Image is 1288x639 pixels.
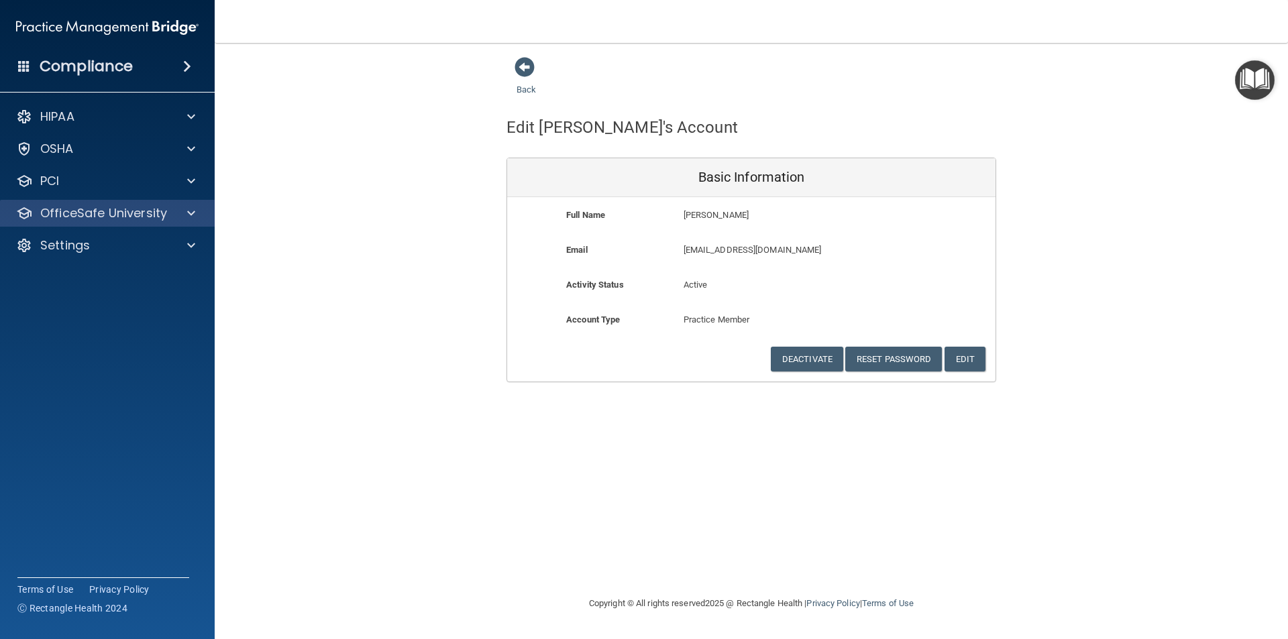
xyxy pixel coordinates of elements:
[945,347,985,371] button: Edit
[40,109,74,125] p: HIPAA
[1056,544,1272,597] iframe: Drift Widget Chat Controller
[806,598,859,608] a: Privacy Policy
[684,277,820,293] p: Active
[40,205,167,221] p: OfficeSafe University
[16,14,199,41] img: PMB logo
[40,141,74,157] p: OSHA
[566,245,588,255] b: Email
[89,583,150,596] a: Privacy Policy
[506,582,996,625] div: Copyright © All rights reserved 2025 @ Rectangle Health | |
[16,141,195,157] a: OSHA
[16,173,195,189] a: PCI
[684,312,820,328] p: Practice Member
[1235,60,1275,100] button: Open Resource Center
[507,158,996,197] div: Basic Information
[17,583,73,596] a: Terms of Use
[40,57,133,76] h4: Compliance
[40,173,59,189] p: PCI
[517,68,536,95] a: Back
[684,242,898,258] p: [EMAIL_ADDRESS][DOMAIN_NAME]
[506,119,738,136] h4: Edit [PERSON_NAME]'s Account
[566,314,620,325] b: Account Type
[566,280,624,290] b: Activity Status
[16,109,195,125] a: HIPAA
[684,207,898,223] p: [PERSON_NAME]
[16,205,195,221] a: OfficeSafe University
[16,237,195,253] a: Settings
[40,237,90,253] p: Settings
[862,598,914,608] a: Terms of Use
[845,347,942,371] button: Reset Password
[771,347,843,371] button: Deactivate
[566,210,605,220] b: Full Name
[17,601,127,615] span: Ⓒ Rectangle Health 2024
